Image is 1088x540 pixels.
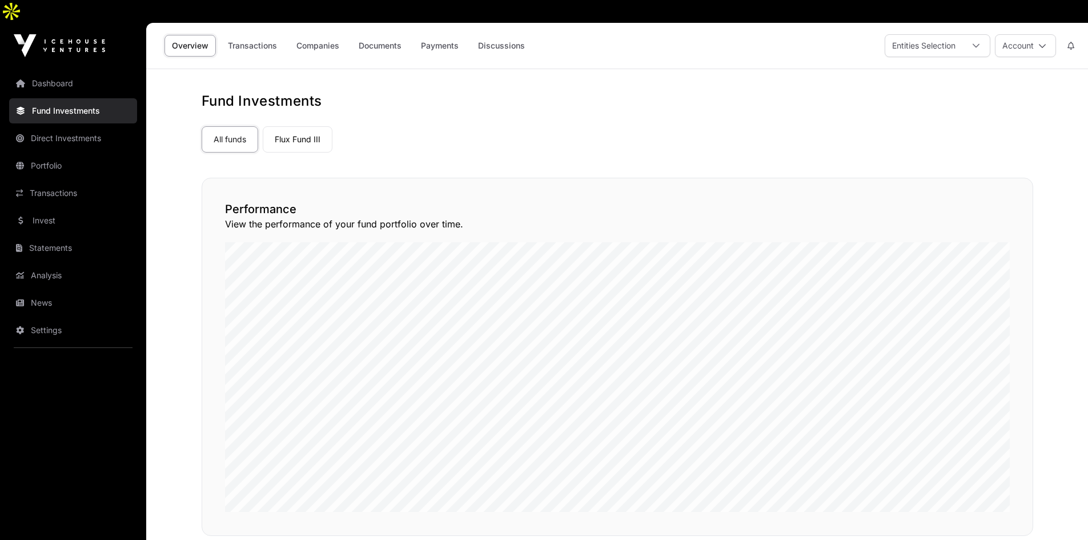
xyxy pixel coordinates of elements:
[263,126,332,153] a: Flux Fund III
[413,35,466,57] a: Payments
[9,98,137,123] a: Fund Investments
[995,34,1056,57] button: Account
[289,35,347,57] a: Companies
[9,318,137,343] a: Settings
[885,35,962,57] div: Entities Selection
[225,217,1010,231] p: View the performance of your fund portfolio over time.
[202,92,1033,110] h1: Fund Investments
[9,71,137,96] a: Dashboard
[164,35,216,57] a: Overview
[9,263,137,288] a: Analysis
[14,34,105,57] img: Icehouse Ventures Logo
[9,126,137,151] a: Direct Investments
[9,290,137,315] a: News
[225,201,1010,217] h2: Performance
[9,181,137,206] a: Transactions
[9,153,137,178] a: Portfolio
[9,208,137,233] a: Invest
[220,35,284,57] a: Transactions
[202,126,258,153] a: All funds
[471,35,532,57] a: Discussions
[9,235,137,261] a: Statements
[1031,485,1088,540] iframe: Chat Widget
[351,35,409,57] a: Documents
